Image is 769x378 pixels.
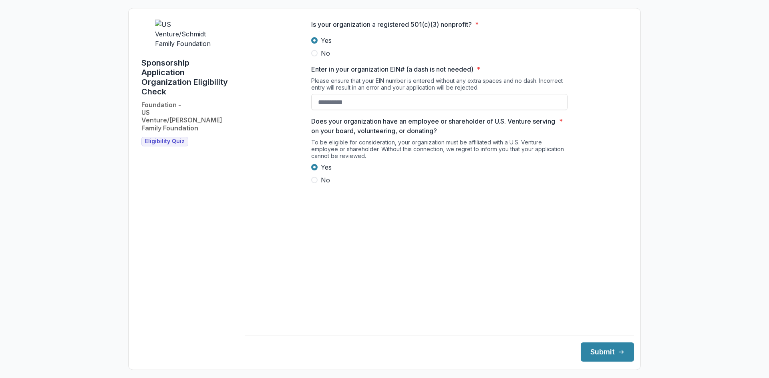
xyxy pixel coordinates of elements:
[155,20,215,48] img: US Venture/Schmidt Family Foundation
[311,64,473,74] p: Enter in your organization EIN# (a dash is not needed)
[141,101,228,132] h2: Foundation - US Venture/[PERSON_NAME] Family Foundation
[311,77,568,94] div: Please ensure that your EIN number is entered without any extra spaces and no dash. Incorrect ent...
[581,342,634,362] button: Submit
[321,162,332,172] span: Yes
[145,138,185,145] span: Eligibility Quiz
[311,139,568,162] div: To be eligible for consideration, your organization must be affiliated with a U.S. Venture employ...
[321,36,332,45] span: Yes
[321,175,330,185] span: No
[321,48,330,58] span: No
[141,58,228,96] h1: Sponsorship Application Organization Eligibility Check
[311,116,556,136] p: Does your organization have an employee or shareholder of U.S. Venture serving on your board, vol...
[311,20,472,29] p: Is your organization a registered 501(c)(3) nonprofit?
